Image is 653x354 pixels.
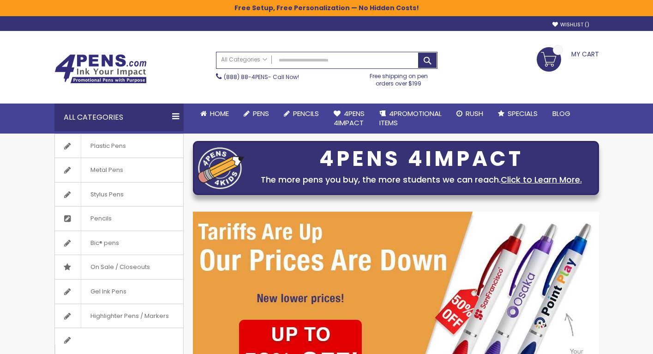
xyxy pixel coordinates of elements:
a: Stylus Pens [55,183,183,207]
a: On Sale / Closeouts [55,255,183,279]
a: 4PROMOTIONALITEMS [372,104,449,134]
a: All Categories [216,52,272,67]
span: Home [210,109,229,118]
a: Gel Ink Pens [55,280,183,304]
a: Pencils [276,104,326,124]
span: Pencils [81,207,121,231]
a: Pencils [55,207,183,231]
a: Specials [491,104,545,124]
div: Free shipping on pen orders over $199 [360,69,437,87]
div: 4PENS 4IMPACT [249,149,594,169]
span: Gel Ink Pens [81,280,136,304]
a: Metal Pens [55,158,183,182]
a: Plastic Pens [55,134,183,158]
span: Bic® pens [81,231,128,255]
span: Plastic Pens [81,134,135,158]
a: Wishlist [552,21,589,28]
a: Highlighter Pens / Markers [55,304,183,328]
a: Click to Learn More. [501,174,582,185]
span: 4Pens 4impact [334,109,365,128]
a: Pens [236,104,276,124]
a: Bic® pens [55,231,183,255]
img: 4Pens Custom Pens and Promotional Products [54,54,147,84]
span: Metal Pens [81,158,132,182]
span: Highlighter Pens / Markers [81,304,178,328]
a: (888) 88-4PENS [224,73,268,81]
span: Pencils [293,109,319,118]
a: Rush [449,104,491,124]
span: All Categories [221,56,267,63]
a: Blog [545,104,578,124]
span: - Call Now! [224,73,299,81]
a: 4Pens4impact [326,104,372,134]
span: 4PROMOTIONAL ITEMS [379,109,442,128]
span: Stylus Pens [81,183,133,207]
div: The more pens you buy, the more students we can reach. [249,173,594,186]
div: All Categories [54,104,184,131]
span: Specials [508,109,538,118]
a: Home [193,104,236,124]
span: Pens [253,109,269,118]
span: On Sale / Closeouts [81,255,159,279]
span: Rush [466,109,483,118]
span: Blog [552,109,570,118]
img: four_pen_logo.png [198,147,244,189]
